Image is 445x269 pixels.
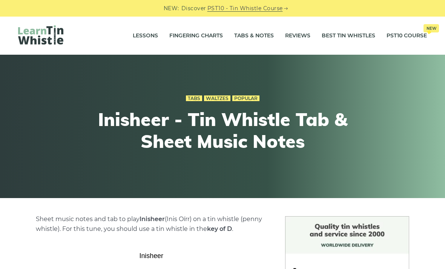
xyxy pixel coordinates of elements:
[36,214,267,234] p: Sheet music notes and tab to play (Inis Oírr) on a tin whistle (penny whistle). For this tune, yo...
[140,215,165,223] strong: Inisheer
[387,26,427,45] a: PST10 CourseNew
[285,26,310,45] a: Reviews
[133,26,158,45] a: Lessons
[204,95,230,101] a: Waltzes
[322,26,375,45] a: Best Tin Whistles
[424,24,439,32] span: New
[84,109,361,152] h1: Inisheer - Tin Whistle Tab & Sheet Music Notes
[232,95,259,101] a: Popular
[186,95,202,101] a: Tabs
[207,225,232,232] strong: key of D
[169,26,223,45] a: Fingering Charts
[18,25,63,45] img: LearnTinWhistle.com
[234,26,274,45] a: Tabs & Notes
